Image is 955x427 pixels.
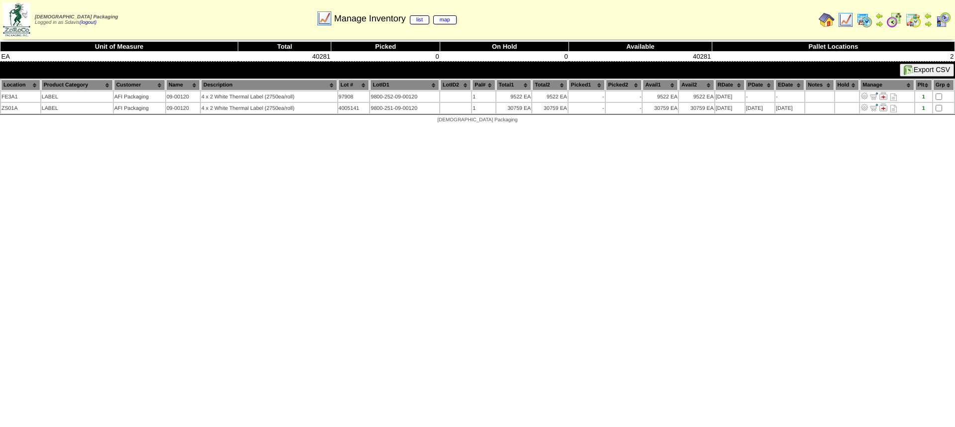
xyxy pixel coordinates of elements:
[643,103,678,113] td: 30759 EA
[890,105,897,112] i: Note
[715,80,745,90] th: RDate
[712,42,955,52] th: Pallet Locations
[496,103,532,113] td: 30759 EA
[860,103,868,111] img: Adjust
[643,80,678,90] th: Avail1
[41,80,113,90] th: Product Category
[746,80,774,90] th: PDate
[532,103,568,113] td: 30759 EA
[643,91,678,102] td: 9522 EA
[334,13,457,24] span: Manage Inventory
[532,91,568,102] td: 9522 EA
[114,103,165,113] td: AFI Packaging
[496,80,532,90] th: Total1
[606,91,642,102] td: -
[569,42,712,52] th: Available
[715,103,745,113] td: [DATE]
[472,103,495,113] td: 1
[606,80,642,90] th: Picked2
[886,12,902,28] img: calendarblend.gif
[338,103,370,113] td: 4005141
[0,42,238,52] th: Unit of Measure
[715,91,745,102] td: [DATE]
[916,94,932,100] div: 1
[924,20,932,28] img: arrowright.gif
[569,91,605,102] td: -
[238,52,331,62] td: 40281
[935,12,951,28] img: calendarcustomer.gif
[838,12,854,28] img: line_graph.gif
[496,91,532,102] td: 9522 EA
[80,20,96,25] a: (logout)
[370,91,439,102] td: 9800-252-09-00120
[606,103,642,113] td: -
[437,117,517,123] span: [DEMOGRAPHIC_DATA] Packaging
[166,91,200,102] td: 09-00120
[819,12,835,28] img: home.gif
[905,12,921,28] img: calendarinout.gif
[775,103,804,113] td: [DATE]
[775,91,804,102] td: -
[870,92,878,100] img: Move
[440,42,569,52] th: On Hold
[331,42,440,52] th: Picked
[1,80,40,90] th: Location
[679,91,714,102] td: 9522 EA
[679,80,714,90] th: Avail2
[870,103,878,111] img: Move
[875,12,883,20] img: arrowleft.gif
[3,3,30,36] img: zoroco-logo-small.webp
[879,92,887,100] img: Manage Hold
[238,42,331,52] th: Total
[114,91,165,102] td: AFI Packaging
[316,10,332,26] img: line_graph.gif
[472,80,495,90] th: Pal#
[933,80,954,90] th: Grp
[679,103,714,113] td: 30759 EA
[890,93,897,101] i: Note
[440,52,569,62] td: 0
[860,92,868,100] img: Adjust
[0,52,238,62] td: EA
[875,20,883,28] img: arrowright.gif
[746,103,774,113] td: [DATE]
[569,52,712,62] td: 40281
[440,80,471,90] th: LotID2
[35,14,118,20] span: [DEMOGRAPHIC_DATA] Packaging
[472,91,495,102] td: 1
[35,14,118,25] span: Logged in as Sdavis
[569,80,605,90] th: Picked1
[569,103,605,113] td: -
[166,103,200,113] td: 09-00120
[904,65,914,75] img: excel.gif
[201,80,337,90] th: Description
[835,80,859,90] th: Hold
[166,80,200,90] th: Name
[331,52,440,62] td: 0
[41,103,113,113] td: LABEL
[1,103,40,113] td: ZS01A
[924,12,932,20] img: arrowleft.gif
[775,80,804,90] th: EDate
[857,12,872,28] img: calendarprod.gif
[805,80,834,90] th: Notes
[410,15,429,24] a: list
[746,91,774,102] td: -
[338,91,370,102] td: 97908
[370,80,439,90] th: LotID1
[916,105,932,111] div: 1
[860,80,914,90] th: Manage
[900,64,954,77] button: Export CSV
[201,103,337,113] td: 4 x 2 White Thermal Label (2750ea/roll)
[1,91,40,102] td: FE3A1
[114,80,165,90] th: Customer
[915,80,932,90] th: Plt
[879,103,887,111] img: Manage Hold
[201,91,337,102] td: 4 x 2 White Thermal Label (2750ea/roll)
[433,15,457,24] a: map
[370,103,439,113] td: 9800-251-09-00120
[338,80,370,90] th: Lot #
[532,80,568,90] th: Total2
[41,91,113,102] td: LABEL
[712,52,955,62] td: 2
